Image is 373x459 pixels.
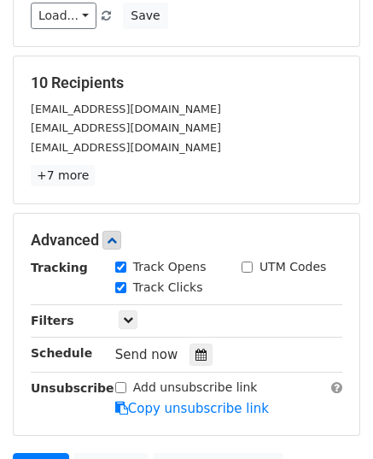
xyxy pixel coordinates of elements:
strong: Unsubscribe [31,381,114,395]
small: [EMAIL_ADDRESS][DOMAIN_NAME] [31,121,221,134]
label: UTM Codes [259,258,326,276]
small: [EMAIL_ADDRESS][DOMAIN_NAME] [31,103,221,115]
h5: 10 Recipients [31,74,342,92]
button: Save [123,3,167,29]
strong: Tracking [31,261,88,274]
a: Copy unsubscribe link [115,401,269,416]
small: [EMAIL_ADDRESS][DOMAIN_NAME] [31,141,221,154]
label: Track Clicks [133,279,203,297]
strong: Schedule [31,346,92,360]
h5: Advanced [31,231,342,250]
a: Load... [31,3,96,29]
a: +7 more [31,165,95,186]
label: Add unsubscribe link [133,379,258,397]
span: Send now [115,347,178,362]
iframe: Chat Widget [288,377,373,459]
label: Track Opens [133,258,207,276]
strong: Filters [31,314,74,327]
